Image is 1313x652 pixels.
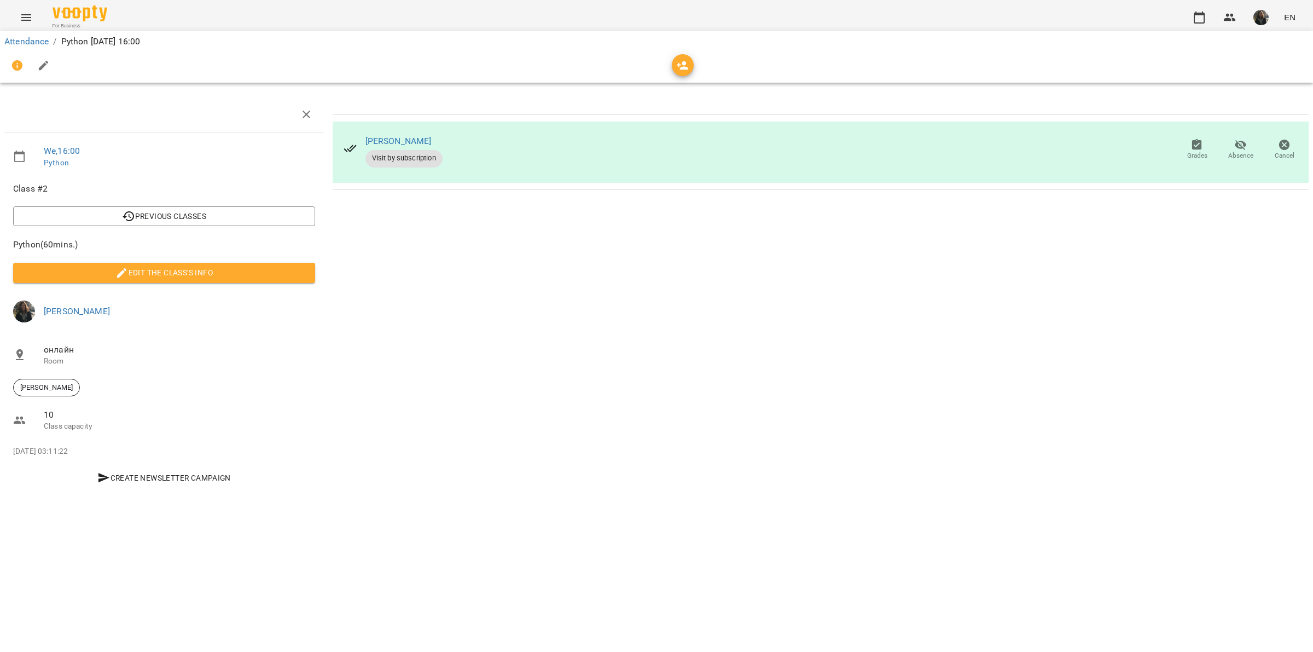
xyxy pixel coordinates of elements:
[44,356,315,367] p: Room
[13,468,315,488] button: Create Newsletter Campaign
[365,136,432,146] a: [PERSON_NAME]
[44,146,80,156] a: We , 16:00
[22,266,306,279] span: Edit the class's Info
[1187,151,1207,160] span: Grades
[13,182,315,195] span: Class #2
[1263,135,1306,165] button: Cancel
[53,5,107,21] img: Voopty Logo
[1284,11,1295,23] span: EN
[18,471,311,484] span: Create Newsletter Campaign
[4,35,1309,48] nav: breadcrumb
[13,379,80,396] div: [PERSON_NAME]
[44,408,315,422] span: 10
[44,158,69,167] a: Python
[1175,135,1219,165] button: Grades
[1253,10,1269,25] img: 33f9a82ed513007d0552af73e02aac8a.jpg
[1228,151,1253,160] span: Absence
[13,263,315,282] button: Edit the class's Info
[13,301,35,322] img: 33f9a82ed513007d0552af73e02aac8a.jpg
[1280,7,1300,27] button: EN
[1275,151,1294,160] span: Cancel
[22,210,306,223] span: Previous Classes
[44,306,110,316] a: [PERSON_NAME]
[13,206,315,226] button: Previous Classes
[4,36,49,47] a: Attendance
[61,35,141,48] p: Python [DATE] 16:00
[53,22,107,30] span: For Business
[44,343,315,356] span: онлайн
[53,35,56,48] li: /
[365,153,443,163] span: Visit by subscription
[14,383,79,393] span: [PERSON_NAME]
[44,421,315,432] p: Class capacity
[1219,135,1263,165] button: Absence
[13,4,39,31] button: Menu
[13,238,315,251] span: Python ( 60 mins. )
[13,446,315,457] p: [DATE] 03:11:22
